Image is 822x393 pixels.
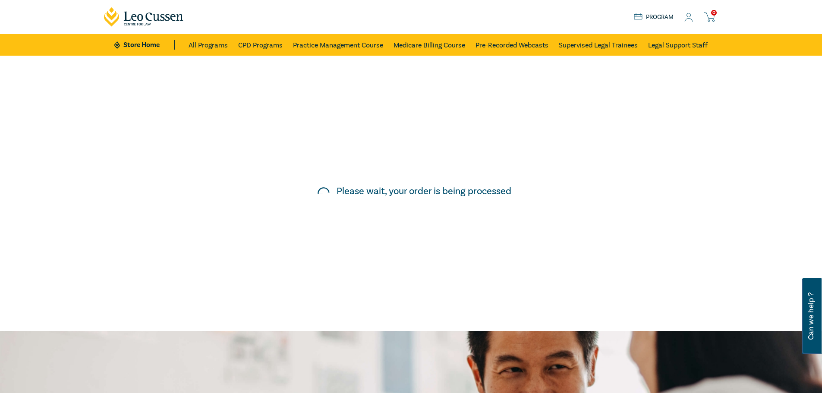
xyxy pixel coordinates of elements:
[807,283,815,349] span: Can we help ?
[711,10,717,16] span: 0
[337,185,511,197] h5: Please wait, your order is being processed
[114,40,174,50] a: Store Home
[648,34,708,56] a: Legal Support Staff
[189,34,228,56] a: All Programs
[476,34,548,56] a: Pre-Recorded Webcasts
[238,34,283,56] a: CPD Programs
[634,13,674,22] a: Program
[394,34,465,56] a: Medicare Billing Course
[293,34,383,56] a: Practice Management Course
[559,34,638,56] a: Supervised Legal Trainees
